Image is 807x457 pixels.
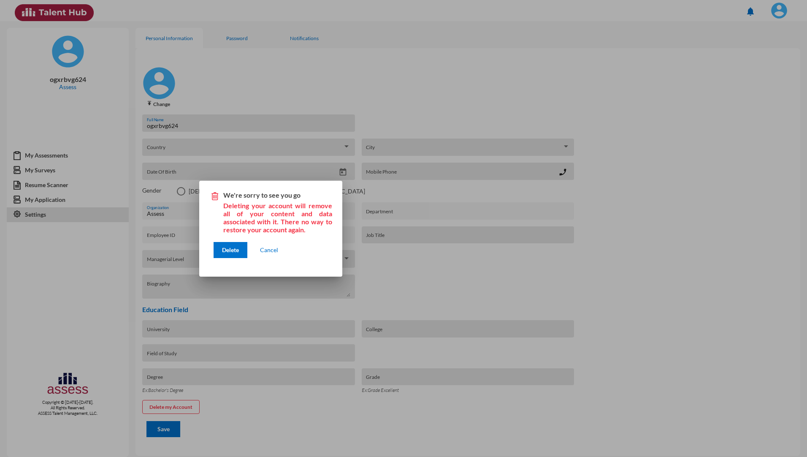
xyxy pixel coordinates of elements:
[223,191,301,201] p: We're sorry to see you go
[223,201,332,234] p: Deleting your account will remove all of your content and data associated with it. There no way t...
[214,242,247,258] button: Delete
[222,246,239,253] span: Delete
[256,242,283,258] button: Cancel
[260,246,278,253] span: Cancel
